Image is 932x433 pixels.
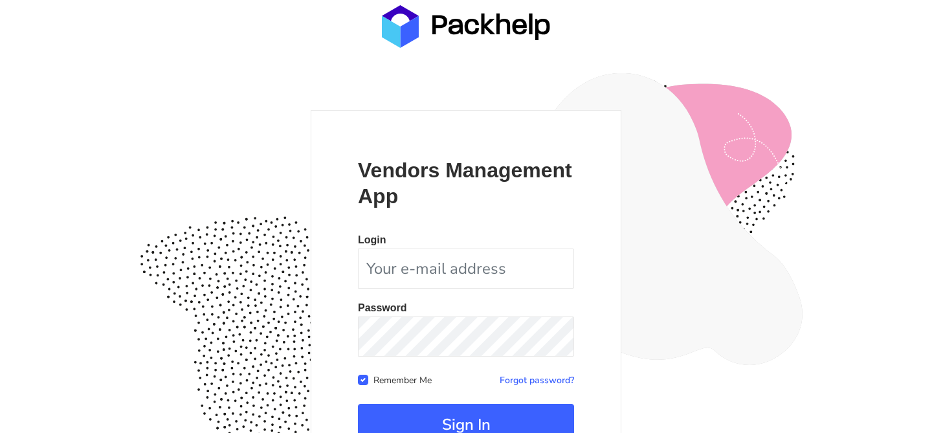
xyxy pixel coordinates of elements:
p: Password [358,303,574,313]
p: Login [358,235,574,245]
input: Your e-mail address [358,249,574,289]
a: Forgot password? [500,374,574,386]
p: Vendors Management App [358,157,574,209]
label: Remember Me [373,372,432,386]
